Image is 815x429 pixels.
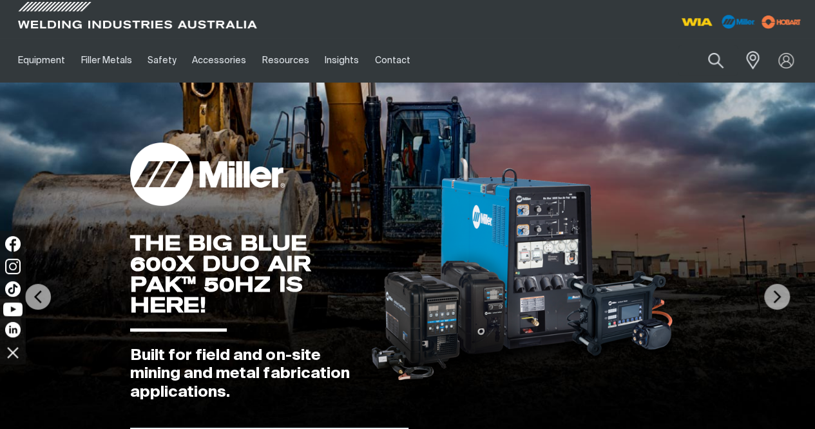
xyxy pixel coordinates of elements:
a: Filler Metals [73,38,139,83]
div: Built for field and on-site mining and metal fabrication applications. [130,346,349,402]
a: Insights [317,38,367,83]
a: Equipment [10,38,73,83]
a: Resources [254,38,317,83]
div: THE BIG BLUE 600X DUO AIR PAK™ 50HZ IS HERE! [130,233,349,315]
img: Facebook [5,236,21,252]
img: YouTube [3,303,23,316]
button: Search products [694,45,738,75]
a: Accessories [184,38,254,83]
nav: Main [10,38,606,83]
a: Safety [140,38,184,83]
img: hide socials [2,341,24,363]
input: Product name or item number... [678,45,738,75]
img: NextArrow [764,284,790,310]
img: LinkedIn [5,322,21,337]
img: miller [758,12,805,32]
a: Contact [367,38,417,83]
img: TikTok [5,281,21,297]
img: Instagram [5,259,21,274]
img: PrevArrow [25,284,51,310]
